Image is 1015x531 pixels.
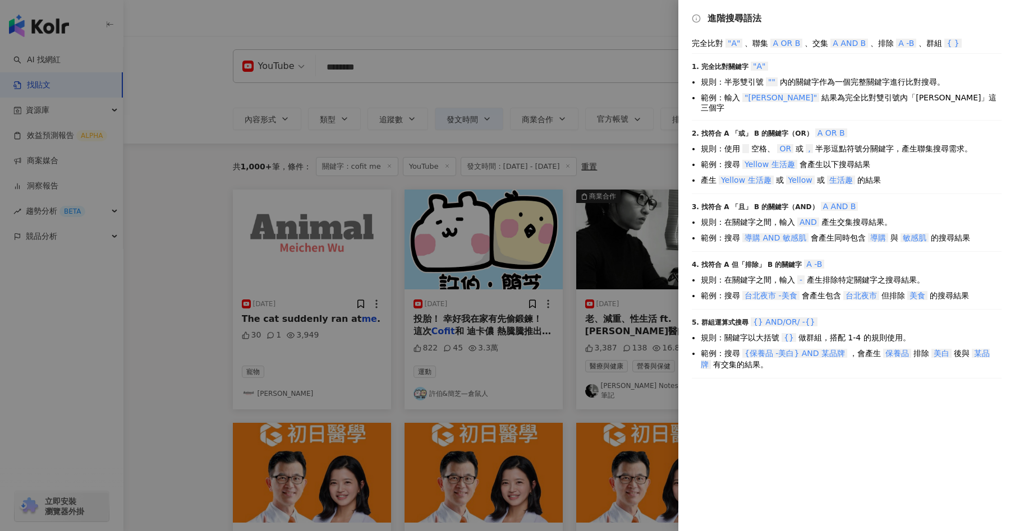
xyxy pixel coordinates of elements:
li: 規則：在關鍵字之間，輸入 產生排除特定關鍵字之搜尋結果。 [701,274,1002,285]
span: 敏感肌 [901,233,929,242]
span: 生活趣 [827,176,855,184]
span: 美食 [907,291,927,300]
span: 導購 [868,233,888,242]
span: Yellow 生活趣 [742,160,797,169]
span: "[PERSON_NAME]" [742,93,819,102]
li: 範例：搜尋 會產生以下搜尋結果 [701,159,1002,170]
span: A AND B [821,202,858,211]
span: AND [797,218,819,227]
li: 規則：在關鍵字之間，輸入 產生交集搜尋結果。 [701,216,1002,228]
div: 5. 群組運算式搜尋 [692,316,1002,327]
li: 範例：搜尋 ，會產生 排除 後與 有交集的結果。 [701,348,1002,370]
li: 範例：搜尋 會產生包含 但排除 的搜尋結果 [701,290,1002,301]
li: 規則：半形雙引號 內的關鍵字作為一個完整關鍵字進行比對搜尋。 [701,76,1002,87]
span: , [806,144,812,153]
span: {} [782,333,796,342]
span: 導購 AND 敏感肌 [742,233,809,242]
span: 台北夜市 -美食 [742,291,800,300]
span: Yellow [786,176,815,184]
span: A OR B [770,39,802,48]
div: 完全比對 、聯集 、交集 、排除 、群組 [692,38,1002,49]
li: 規則：關鍵字以大括號 做群組，搭配 1-4 的規則使用。 [701,332,1002,343]
span: Yellow 生活趣 [719,176,774,184]
span: "" [766,77,778,86]
span: OR [777,144,793,153]
span: {保養品 -美白} AND 某品牌 [742,349,847,358]
span: A -B [896,39,916,48]
div: 3. 找符合 A 「且」 B 的關鍵字（AND） [692,201,1002,212]
span: "A" [751,62,768,71]
div: 進階搜尋語法 [692,13,1002,24]
span: { } [944,39,961,48]
span: A -B [804,260,824,269]
li: 範例：搜尋 會產生同時包含 與 的搜尋結果 [701,232,1002,243]
span: 美白 [931,349,952,358]
li: 規則：使用 空格、 或 半形逗點符號分關鍵字，產生聯集搜尋需求。 [701,143,1002,154]
span: 台北夜市 [843,291,879,300]
span: A OR B [815,128,847,137]
span: "A" [725,39,742,48]
span: - [797,275,805,284]
div: 4. 找符合 A 但「排除」 B 的關鍵字 [692,258,1002,270]
div: 1. 完全比對關鍵字 [692,61,1002,72]
li: 範例：輸入 結果為完全比對雙引號內「[PERSON_NAME]」這三個字 [701,92,1002,112]
span: {} AND/OR/ -{} [751,317,817,326]
span: 保養品 [883,349,911,358]
div: 2. 找符合 A 「或」 B 的關鍵字（OR） [692,127,1002,138]
span: A AND B [830,39,868,48]
li: 產生 或 或 的結果 [701,174,1002,186]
